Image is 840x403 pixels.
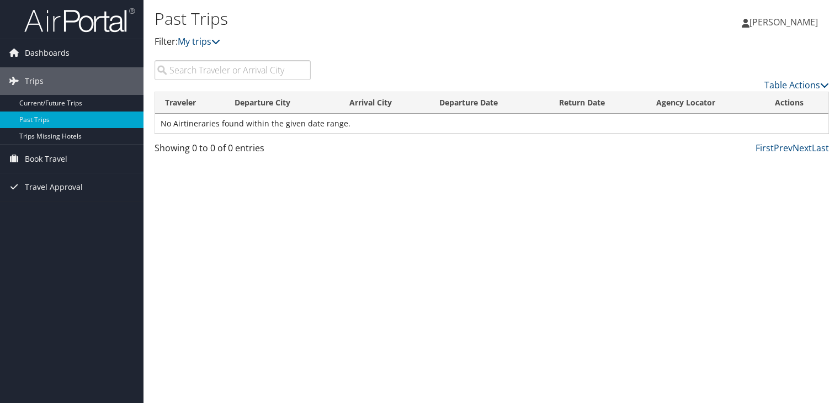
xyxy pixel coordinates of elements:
th: Traveler: activate to sort column ascending [155,92,225,114]
span: Travel Approval [25,173,83,201]
th: Departure City: activate to sort column ascending [225,92,339,114]
a: Next [793,142,812,154]
span: Book Travel [25,145,67,173]
input: Search Traveler or Arrival City [155,60,311,80]
a: [PERSON_NAME] [742,6,829,39]
span: Trips [25,67,44,95]
h1: Past Trips [155,7,604,30]
a: My trips [178,35,220,47]
th: Arrival City: activate to sort column ascending [339,92,429,114]
img: airportal-logo.png [24,7,135,33]
p: Filter: [155,35,604,49]
a: First [756,142,774,154]
td: No Airtineraries found within the given date range. [155,114,828,134]
a: Last [812,142,829,154]
th: Actions [765,92,828,114]
div: Showing 0 to 0 of 0 entries [155,141,311,160]
a: Prev [774,142,793,154]
span: Dashboards [25,39,70,67]
a: Table Actions [764,79,829,91]
span: [PERSON_NAME] [749,16,818,28]
th: Return Date: activate to sort column ascending [549,92,646,114]
th: Departure Date: activate to sort column ascending [429,92,550,114]
th: Agency Locator: activate to sort column ascending [646,92,765,114]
